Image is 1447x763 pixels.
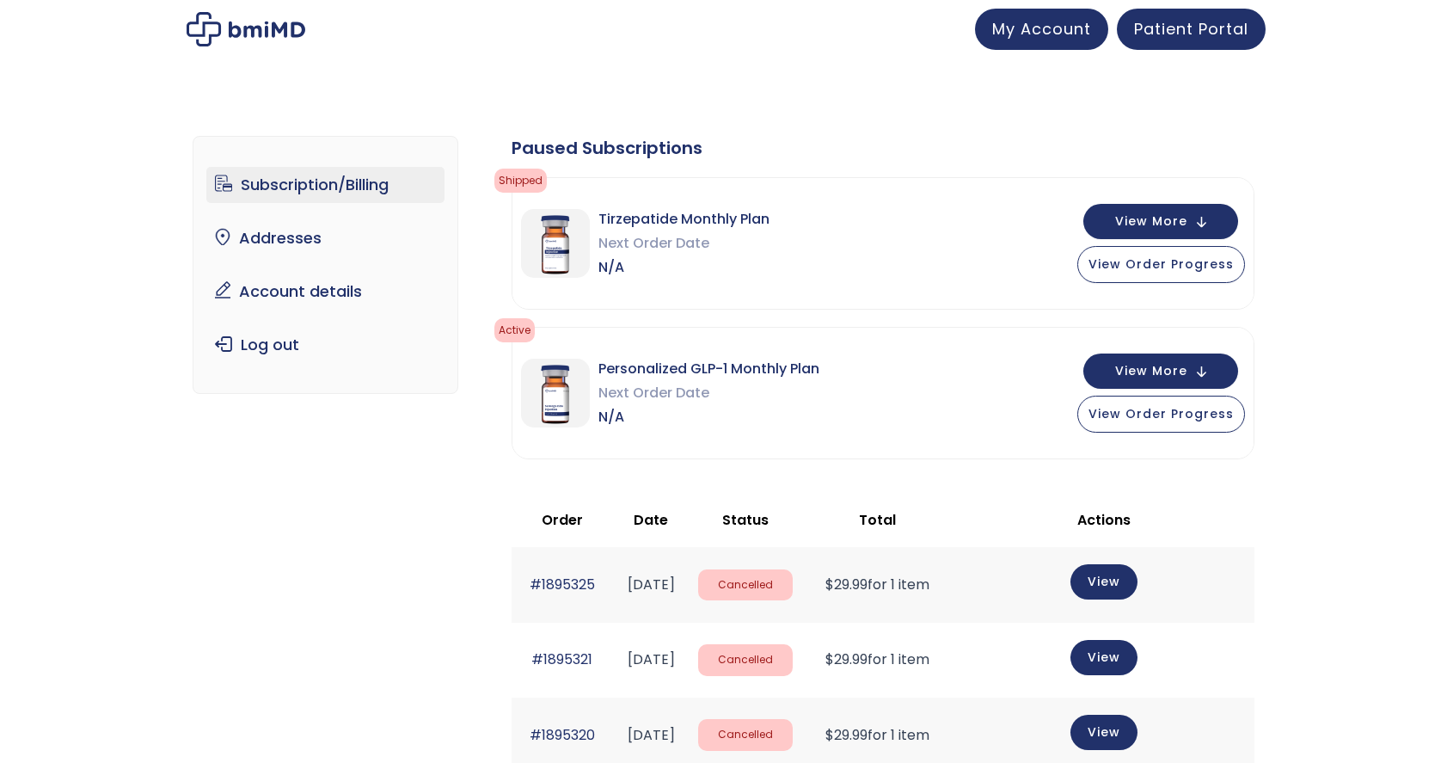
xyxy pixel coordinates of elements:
[206,327,445,363] a: Log out
[722,510,769,530] span: Status
[825,649,868,669] span: 29.99
[698,644,793,676] span: Cancelled
[598,381,819,405] span: Next Order Date
[1117,9,1266,50] a: Patient Portal
[1115,216,1187,227] span: View More
[530,575,595,594] a: #1895325
[801,623,953,698] td: for 1 item
[494,169,547,193] span: Shipped
[698,569,793,601] span: Cancelled
[1115,366,1187,377] span: View More
[628,575,675,594] time: [DATE]
[975,9,1108,50] a: My Account
[825,725,834,745] span: $
[1077,396,1245,433] button: View Order Progress
[598,357,819,381] span: Personalized GLP-1 Monthly Plan
[1070,715,1137,750] a: View
[1070,564,1137,600] a: View
[531,649,592,669] a: #1895321
[628,649,675,669] time: [DATE]
[825,575,868,594] span: 29.99
[598,231,769,255] span: Next Order Date
[598,207,769,231] span: Tirzepatide Monthly Plan
[512,136,1254,160] div: Paused Subscriptions
[628,725,675,745] time: [DATE]
[825,725,868,745] span: 29.99
[992,18,1091,40] span: My Account
[187,12,305,46] img: My account
[598,255,769,280] span: N/A
[859,510,896,530] span: Total
[206,167,445,203] a: Subscription/Billing
[1070,640,1137,675] a: View
[530,725,595,745] a: #1895320
[206,274,445,310] a: Account details
[206,220,445,256] a: Addresses
[1077,246,1245,283] button: View Order Progress
[1083,204,1238,239] button: View More
[542,510,583,530] span: Order
[494,318,535,342] span: Active
[825,575,834,594] span: $
[193,136,458,394] nav: Account pages
[1077,510,1131,530] span: Actions
[598,405,819,429] span: N/A
[825,649,834,669] span: $
[801,547,953,622] td: for 1 item
[1088,255,1234,273] span: View Order Progress
[1083,354,1238,389] button: View More
[634,510,668,530] span: Date
[1134,18,1248,40] span: Patient Portal
[698,719,793,751] span: Cancelled
[1088,405,1234,422] span: View Order Progress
